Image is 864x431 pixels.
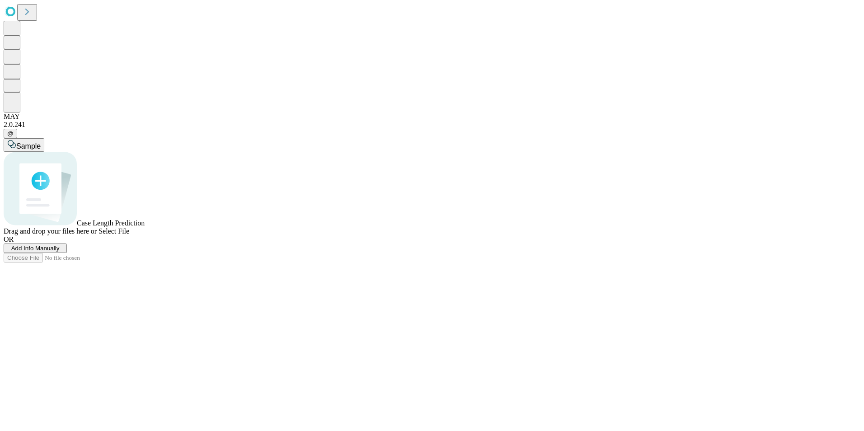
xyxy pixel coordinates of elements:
span: OR [4,235,14,243]
span: Add Info Manually [11,245,60,252]
span: Drag and drop your files here or [4,227,97,235]
div: MAY [4,112,860,121]
button: @ [4,129,17,138]
span: @ [7,130,14,137]
button: Sample [4,138,44,152]
span: Case Length Prediction [77,219,145,227]
span: Select File [99,227,129,235]
span: Sample [16,142,41,150]
div: 2.0.241 [4,121,860,129]
button: Add Info Manually [4,244,67,253]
